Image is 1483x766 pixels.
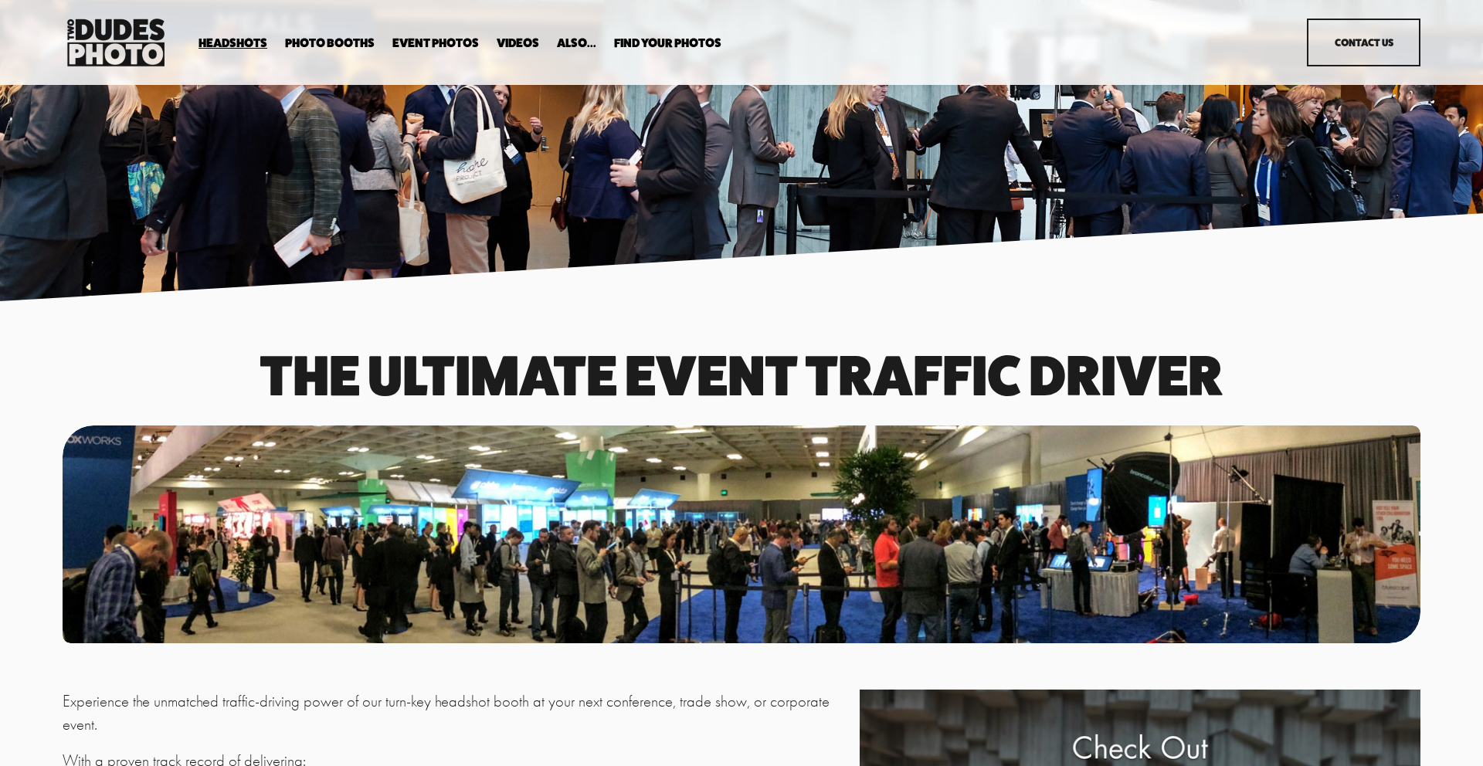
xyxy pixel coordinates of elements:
[285,36,375,51] a: folder dropdown
[557,37,596,49] span: Also...
[63,15,169,70] img: Two Dudes Photo | Headshots, Portraits &amp; Photo Booths
[497,36,539,51] a: Videos
[199,36,267,51] a: folder dropdown
[614,36,721,51] a: folder dropdown
[557,36,596,51] a: folder dropdown
[1307,19,1420,66] a: Contact Us
[63,350,1421,401] h1: The Ultimate event traffic driver
[614,37,721,49] span: Find Your Photos
[63,690,851,737] p: Experience the unmatched traffic-driving power of our turn-key headshot booth at your next confer...
[285,37,375,49] span: Photo Booths
[199,37,267,49] span: Headshots
[392,36,479,51] a: Event Photos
